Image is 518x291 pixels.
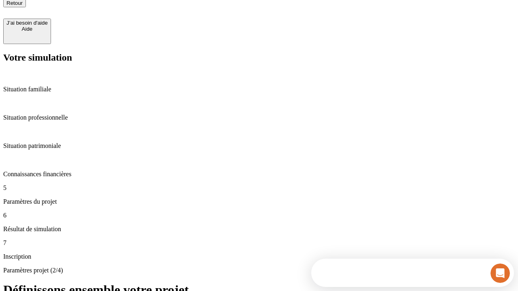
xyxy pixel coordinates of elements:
[3,142,515,150] p: Situation patrimoniale
[3,171,515,178] p: Connaissances financières
[3,52,515,63] h2: Votre simulation
[3,184,515,192] p: 5
[311,259,514,287] iframe: Intercom live chat discovery launcher
[3,19,51,44] button: J’ai besoin d'aideAide
[6,20,48,26] div: J’ai besoin d'aide
[3,198,515,205] p: Paramètres du projet
[3,267,515,274] p: Paramètres projet (2/4)
[490,264,510,283] iframe: Intercom live chat
[3,239,515,247] p: 7
[3,253,515,260] p: Inscription
[3,226,515,233] p: Résultat de simulation
[3,86,515,93] p: Situation familiale
[6,26,48,32] div: Aide
[3,114,515,121] p: Situation professionnelle
[3,212,515,219] p: 6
